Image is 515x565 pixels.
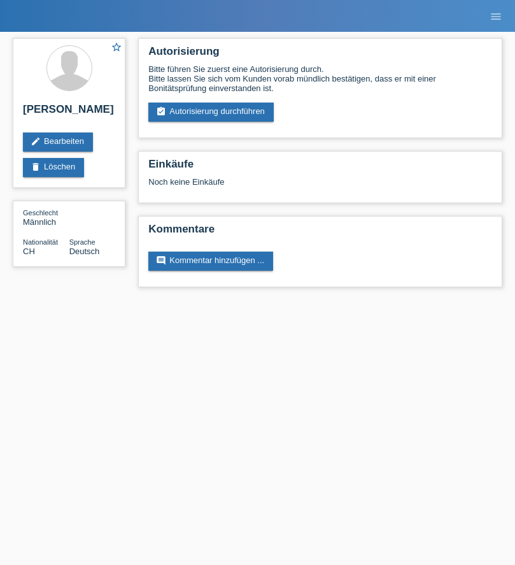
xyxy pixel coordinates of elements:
h2: Einkäufe [148,158,492,177]
i: delete [31,162,41,172]
span: Geschlecht [23,209,58,217]
span: Nationalität [23,238,58,246]
i: menu [490,10,502,23]
div: Noch keine Einkäufe [148,177,492,196]
h2: Autorisierung [148,45,492,64]
i: assignment_turned_in [156,106,166,117]
i: comment [156,255,166,266]
h2: [PERSON_NAME] [23,103,115,122]
span: Schweiz [23,247,35,256]
div: Bitte führen Sie zuerst eine Autorisierung durch. Bitte lassen Sie sich vom Kunden vorab mündlich... [148,64,492,93]
a: star_border [111,41,122,55]
a: editBearbeiten [23,132,93,152]
a: commentKommentar hinzufügen ... [148,252,273,271]
a: menu [483,12,509,20]
i: edit [31,136,41,147]
span: Sprache [69,238,95,246]
a: deleteLöschen [23,158,84,177]
a: assignment_turned_inAutorisierung durchführen [148,103,274,122]
h2: Kommentare [148,223,492,242]
div: Männlich [23,208,69,227]
i: star_border [111,41,122,53]
span: Deutsch [69,247,100,256]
